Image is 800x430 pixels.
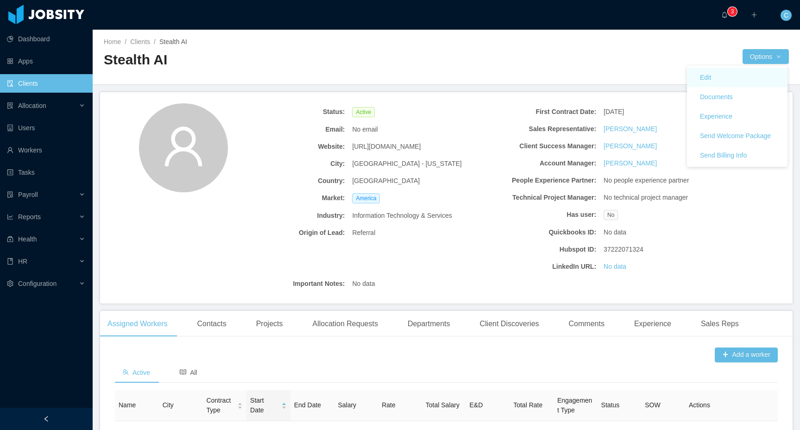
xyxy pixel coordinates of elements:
[281,405,286,408] i: icon: caret-down
[784,10,788,21] span: C
[687,107,787,126] a: Experience
[689,401,710,409] span: Actions
[237,401,243,408] div: Sort
[728,7,737,16] sup: 3
[7,74,85,93] a: icon: auditClients
[604,141,657,151] a: [PERSON_NAME]
[478,262,596,272] b: LinkedIn URL:
[104,38,121,45] a: Home
[7,119,85,137] a: icon: robotUsers
[119,401,136,409] span: Name
[693,311,746,337] div: Sales Reps
[604,245,643,254] span: 37222071324
[478,193,596,202] b: Technical Project Manager:
[338,401,356,409] span: Salary
[163,401,174,409] span: City
[7,102,13,109] i: icon: solution
[7,191,13,198] i: icon: file-protect
[130,38,150,45] a: Clients
[159,38,187,45] span: Stealth AI
[125,38,126,45] span: /
[227,142,345,152] b: Website:
[281,401,287,408] div: Sort
[561,311,612,337] div: Comments
[7,258,13,265] i: icon: book
[7,141,85,159] a: icon: userWorkers
[281,402,286,405] i: icon: caret-up
[7,236,13,242] i: icon: medicine-box
[352,125,378,134] span: No email
[687,68,787,87] a: Edit
[227,193,345,203] b: Market:
[227,176,345,186] b: Country:
[18,102,46,109] span: Allocation
[18,280,57,287] span: Configuration
[104,51,447,70] h2: Stealth AI
[478,141,596,151] b: Client Success Manager:
[238,405,243,408] i: icon: caret-down
[180,369,197,376] span: All
[18,213,41,221] span: Reports
[7,30,85,48] a: icon: pie-chartDashboard
[604,228,626,237] span: No data
[478,245,596,254] b: Hubspot ID:
[154,38,156,45] span: /
[18,235,37,243] span: Health
[227,159,345,169] b: City:
[227,125,345,134] b: Email:
[478,124,596,134] b: Sales Representative:
[352,228,375,238] span: Referral
[352,142,421,152] span: [URL][DOMAIN_NAME]
[190,311,234,337] div: Contacts
[693,148,754,163] button: Send Billing Info
[294,401,321,409] span: End Date
[227,279,345,289] b: Important Notes:
[238,402,243,405] i: icon: caret-up
[305,311,385,337] div: Allocation Requests
[382,401,396,409] span: Rate
[721,12,728,18] i: icon: bell
[352,211,452,221] span: Information Technology & Services
[743,49,789,64] button: Optionsicon: down
[426,401,460,409] span: Total Salary
[470,401,483,409] span: E&D
[604,158,657,168] a: [PERSON_NAME]
[693,109,740,124] button: Experience
[352,159,461,169] span: [GEOGRAPHIC_DATA] - [US_STATE]
[600,172,725,189] div: No people experience partner
[751,12,757,18] i: icon: plus
[18,191,38,198] span: Payroll
[227,107,345,117] b: Status:
[206,396,233,415] span: Contract Type
[645,401,660,409] span: SOW
[731,7,734,16] p: 3
[478,210,596,220] b: Has user:
[693,128,778,143] button: Send Welcome Package
[7,214,13,220] i: icon: line-chart
[122,369,150,376] span: Active
[352,279,375,289] span: No data
[557,397,592,414] span: Engagement Type
[472,311,546,337] div: Client Discoveries
[604,124,657,134] a: [PERSON_NAME]
[478,158,596,168] b: Account Manager:
[7,163,85,182] a: icon: profileTasks
[250,396,277,415] span: Start Date
[478,107,596,117] b: First Contract Date:
[18,258,27,265] span: HR
[100,311,175,337] div: Assigned Workers
[227,211,345,221] b: Industry:
[249,311,290,337] div: Projects
[352,176,420,186] span: [GEOGRAPHIC_DATA]
[604,210,618,220] span: No
[715,348,778,362] button: icon: plusAdd a worker
[693,70,718,85] button: Edit
[7,280,13,287] i: icon: setting
[513,401,542,409] span: Total Rate
[600,189,725,206] div: No technical project manager
[180,369,186,375] i: icon: read
[478,228,596,237] b: Quickbooks ID:
[693,89,740,104] button: Documents
[604,262,626,272] a: No data
[601,401,620,409] span: Status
